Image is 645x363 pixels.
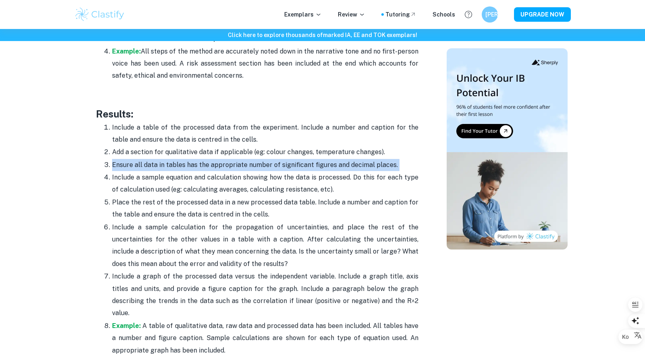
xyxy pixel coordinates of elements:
a: Example: [112,47,141,55]
h6: Click here to explore thousands of marked IA, EE and TOK exemplars ! [2,31,643,39]
p: Add a section for qualitative data if applicable (eg: colour changes, temperature changes). [112,146,418,158]
p: A table of qualitative data, raw data and processed data has been included. All tables have a num... [112,320,418,357]
p: Exemplars [284,10,322,19]
img: Clastify logo [74,6,125,23]
a: Tutoring [385,10,416,19]
p: Ensure all data in tables has the appropriate number of significant figures and decimal places. [112,159,418,171]
a: Schools [433,10,455,19]
p: Place the rest of the processed data in a new processed data table. Include a number and caption ... [112,196,418,221]
p: Include a graph of the processed data versus the independent variable. Include a graph title, axi... [112,270,418,320]
h6: [PERSON_NAME] [485,10,495,19]
p: All steps of the method are accurately noted down in the narrative tone and no first-person voice... [112,45,418,82]
p: Review [338,10,365,19]
a: Example: [112,322,141,330]
button: UPGRADE NOW [514,7,571,22]
p: Include a table of the processed data from the experiment. Include a number and caption for the t... [112,122,418,146]
p: Include a sample calculation for the propagation of uncertainties, and place the rest of the unce... [112,221,418,270]
button: [PERSON_NAME] [482,6,498,23]
h3: Results: [96,107,418,121]
img: Thumbnail [447,48,568,250]
button: Help and Feedback [462,8,475,21]
p: Include a sample equation and calculation showing how the data is processed. Do this for each typ... [112,171,418,196]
